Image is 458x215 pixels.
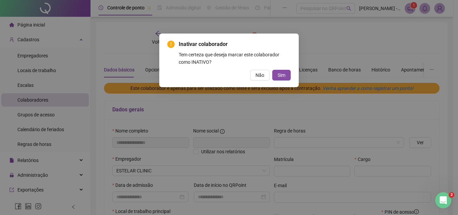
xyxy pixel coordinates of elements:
[272,70,291,80] button: Sim
[278,71,285,79] span: Sim
[250,70,270,80] button: Não
[179,51,291,66] div: Tem certeza que deseja marcar este colaborador como INATIVO?
[435,192,451,208] iframe: Intercom live chat
[179,40,291,48] span: Inativar colaborador
[255,71,264,79] span: Não
[167,41,175,48] span: exclamation-circle
[449,192,454,198] span: 2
